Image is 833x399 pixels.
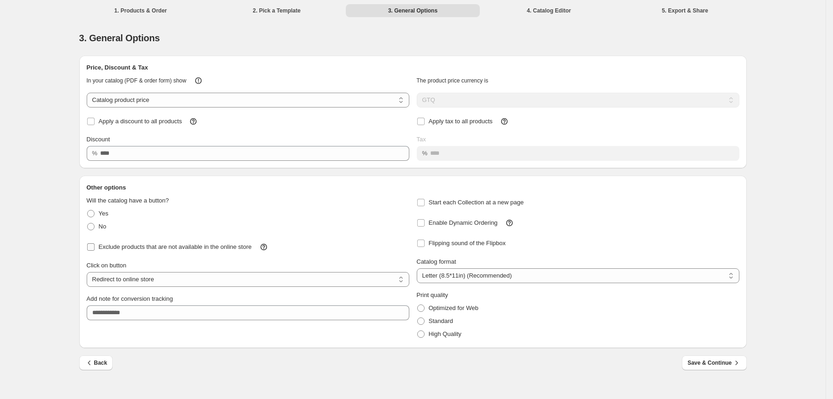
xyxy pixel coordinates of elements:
span: Flipping sound of the Flipbox [429,240,506,247]
span: Click on button [87,262,127,269]
span: Apply tax to all products [429,118,493,125]
button: Back [79,355,113,370]
span: Discount [87,136,110,143]
span: Standard [429,317,453,324]
span: 3. General Options [79,33,160,43]
span: % [422,150,428,157]
span: Save & Continue [687,358,741,367]
button: Save & Continue [682,355,746,370]
span: Optimized for Web [429,304,478,311]
span: No [99,223,107,230]
span: Print quality [417,291,448,298]
span: Back [85,358,108,367]
span: Exclude products that are not available in the online store [99,243,252,250]
h2: Other options [87,183,739,192]
span: Catalog format [417,258,456,265]
span: Enable Dynamic Ordering [429,219,498,226]
span: % [92,150,98,157]
span: Will the catalog have a button? [87,197,169,204]
span: Start each Collection at a new page [429,199,524,206]
span: Add note for conversion tracking [87,295,173,302]
span: Apply a discount to all products [99,118,182,125]
span: Tax [417,136,426,143]
span: In your catalog (PDF & order form) show [87,77,186,84]
h2: Price, Discount & Tax [87,63,739,72]
span: Yes [99,210,108,217]
span: High Quality [429,330,462,337]
span: The product price currency is [417,77,489,84]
